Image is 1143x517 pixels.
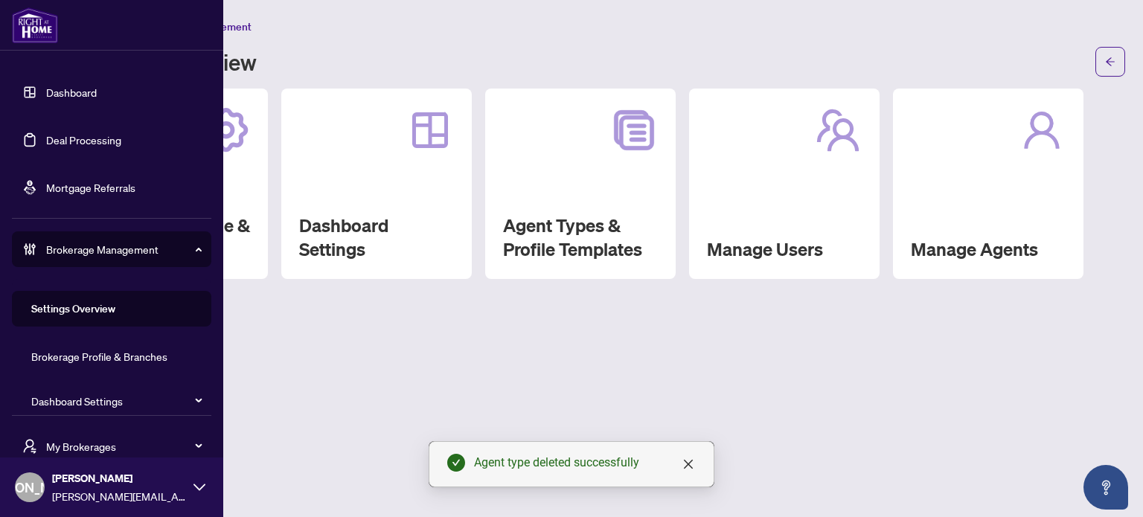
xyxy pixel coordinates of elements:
span: [PERSON_NAME] [52,470,186,487]
span: arrow-left [1105,57,1115,67]
button: Open asap [1083,465,1128,510]
a: Deal Processing [46,133,121,147]
span: user-switch [22,439,37,454]
h2: Dashboard Settings [299,213,454,261]
a: Settings Overview [31,302,115,315]
h2: Agent Types & Profile Templates [503,213,658,261]
span: check-circle [447,454,465,472]
img: logo [12,7,58,43]
h2: Manage Agents [911,237,1066,261]
span: Brokerage Management [46,241,201,257]
a: Brokerage Profile & Branches [31,350,167,363]
h2: Manage Users [707,237,862,261]
span: close [682,458,694,470]
a: Dashboard Settings [31,394,123,408]
span: [PERSON_NAME][EMAIL_ADDRESS][DOMAIN_NAME] [52,488,186,504]
a: Close [680,456,697,472]
span: My Brokerages [46,438,201,455]
a: Dashboard [46,86,97,99]
a: Mortgage Referrals [46,181,135,194]
div: Agent type deleted successfully [474,454,696,472]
